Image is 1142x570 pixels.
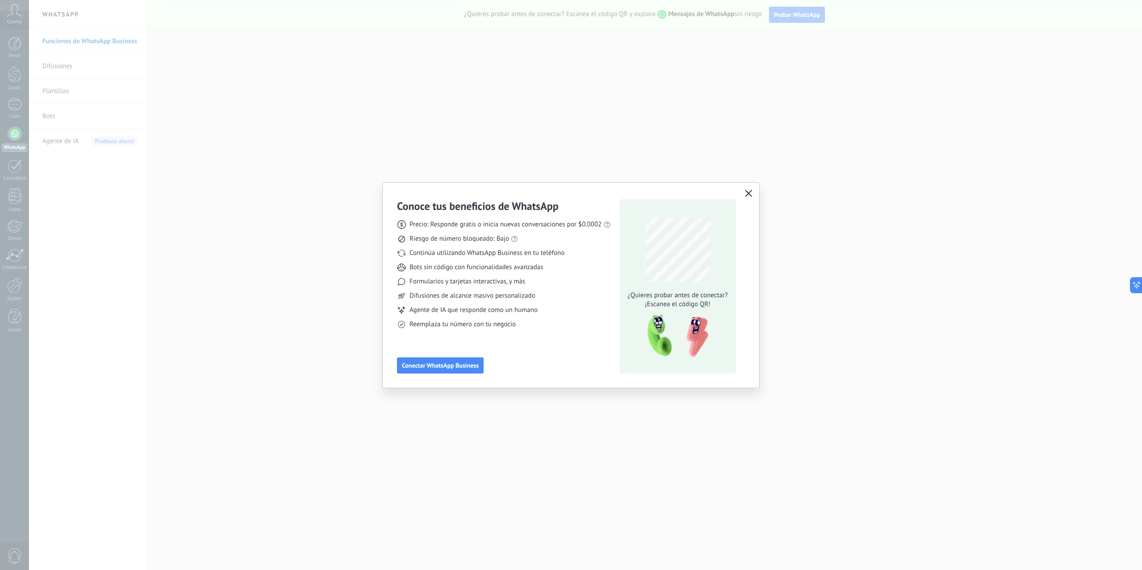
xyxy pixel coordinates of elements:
span: ¡Escanea el código QR! [625,300,730,309]
span: Continúa utilizando WhatsApp Business en tu teléfono [410,249,564,258]
span: Reemplaza tu número con tu negocio [410,320,516,329]
button: Conectar WhatsApp Business [397,357,484,373]
span: Difusiones de alcance masivo personalizado [410,291,535,300]
img: qr-pic-1x.png [640,312,710,360]
span: ¿Quieres probar antes de conectar? [625,291,730,300]
span: Formularios y tarjetas interactivas, y más [410,277,525,286]
span: Precio: Responde gratis o inicia nuevas conversaciones por $0.0002 [410,220,602,229]
span: Riesgo de número bloqueado: Bajo [410,234,509,243]
span: Agente de IA que responde como un humano [410,306,538,315]
span: Bots sin código con funcionalidades avanzadas [410,263,543,272]
h3: Conoce tus beneficios de WhatsApp [397,199,559,213]
span: Conectar WhatsApp Business [402,362,479,369]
